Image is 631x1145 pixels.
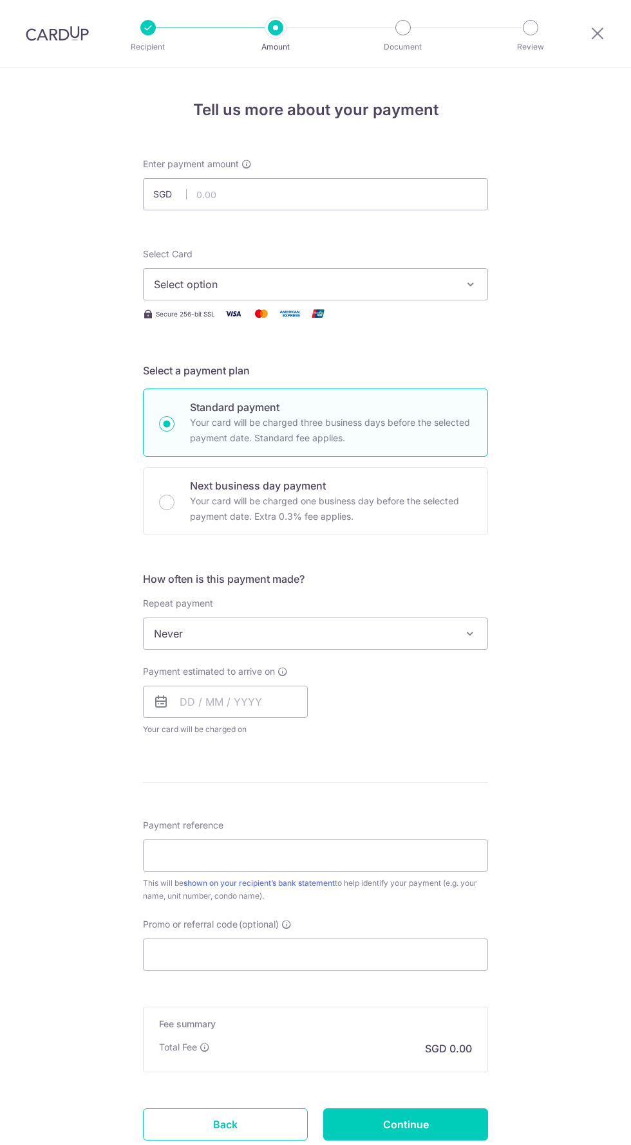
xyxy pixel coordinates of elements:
[323,1108,488,1140] input: Continue
[143,248,193,259] span: translation missing: en.payables.payment_networks.credit_card.summary.labels.select_card
[26,26,89,41] img: CardUp
[190,415,472,446] p: Your card will be charged three business days before the selected payment date. Standard fee appl...
[143,686,308,718] input: DD / MM / YYYY
[112,41,184,53] p: Recipient
[220,306,246,322] img: Visa
[154,277,454,292] span: Select option
[143,597,213,610] label: Repeat payment
[156,309,215,319] span: Secure 256-bit SSL
[494,41,567,53] p: Review
[143,98,488,122] h4: Tell us more about your payment
[277,306,303,322] img: American Express
[240,41,312,53] p: Amount
[305,306,331,322] img: Union Pay
[143,158,239,170] span: Enter payment amount
[143,268,488,300] button: Select option
[184,878,335,888] a: shown on your recipient’s bank statement
[159,1018,472,1030] h5: Fee summary
[143,877,488,902] div: This will be to help identify your payment (e.g. your name, unit number, condo name).
[367,41,439,53] p: Document
[144,618,487,649] span: Never
[190,493,472,524] p: Your card will be charged one business day before the selected payment date. Extra 0.3% fee applies.
[143,178,488,210] input: 0.00
[190,478,472,493] p: Next business day payment
[159,1041,197,1054] p: Total Fee
[143,819,223,832] span: Payment reference
[239,918,279,931] span: (optional)
[143,1108,308,1140] a: Back
[143,363,488,378] h5: Select a payment plan
[190,399,472,415] p: Standard payment
[425,1041,472,1056] p: SGD 0.00
[249,306,274,322] img: Mastercard
[143,665,275,678] span: Payment estimated to arrive on
[143,571,488,587] h5: How often is this payment made?
[143,723,308,736] span: Your card will be charged on
[143,618,488,650] span: Never
[143,918,238,931] span: Promo or referral code
[153,188,187,201] span: SGD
